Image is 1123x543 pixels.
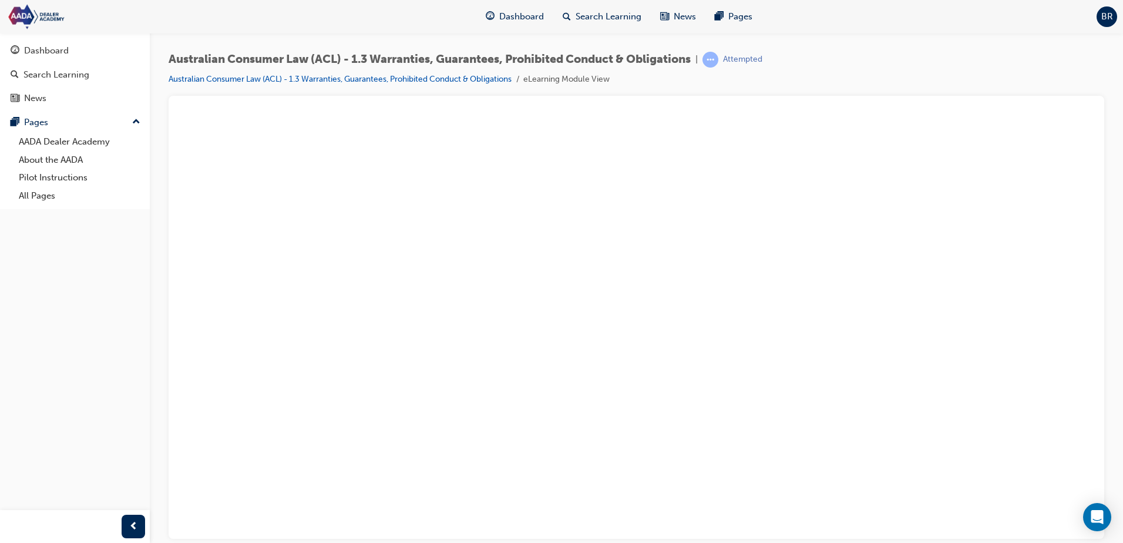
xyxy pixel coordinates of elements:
a: Dashboard [5,40,145,62]
span: up-icon [132,115,140,130]
button: Pages [5,112,145,133]
button: DashboardSearch LearningNews [5,38,145,112]
div: Open Intercom Messenger [1083,503,1111,531]
span: pages-icon [11,118,19,128]
span: news-icon [11,93,19,104]
div: News [24,92,46,105]
a: Australian Consumer Law (ACL) - 1.3 Warranties, Guarantees, Prohibited Conduct & Obligations [169,74,512,84]
a: About the AADA [14,151,145,169]
li: eLearning Module View [523,73,610,86]
span: Australian Consumer Law (ACL) - 1.3 Warranties, Guarantees, Prohibited Conduct & Obligations [169,53,691,66]
span: prev-icon [129,519,138,534]
span: Pages [728,10,752,24]
a: AADA Dealer Academy [14,133,145,151]
span: guage-icon [486,9,495,24]
span: news-icon [660,9,669,24]
span: search-icon [11,70,19,81]
div: Pages [24,116,48,129]
a: Pilot Instructions [14,169,145,187]
a: All Pages [14,187,145,205]
span: Search Learning [576,10,641,24]
span: | [695,53,698,66]
a: search-iconSearch Learning [553,5,651,29]
span: Dashboard [499,10,544,24]
span: News [674,10,696,24]
div: Attempted [723,54,762,65]
span: search-icon [563,9,571,24]
span: learningRecordVerb_ATTEMPT-icon [702,52,718,68]
img: Trak [6,4,141,30]
a: Search Learning [5,64,145,86]
span: pages-icon [715,9,724,24]
div: Search Learning [23,68,89,82]
a: pages-iconPages [705,5,762,29]
span: guage-icon [11,46,19,56]
a: news-iconNews [651,5,705,29]
button: BR [1097,6,1117,27]
div: Dashboard [24,44,69,58]
span: BR [1101,10,1113,24]
a: News [5,88,145,109]
a: guage-iconDashboard [476,5,553,29]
